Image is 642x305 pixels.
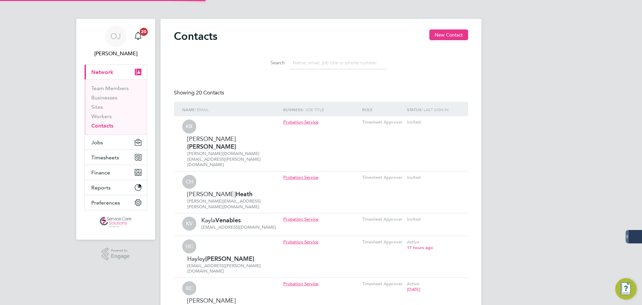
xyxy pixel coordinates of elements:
strong: Name [182,107,195,112]
span: Probation Service [283,281,318,287]
span: [EMAIL_ADDRESS][DOMAIN_NAME] [201,224,276,230]
span: CH [182,175,196,189]
a: Workers [91,113,112,120]
span: [PERSON_NAME][EMAIL_ADDRESS][PERSON_NAME][DOMAIN_NAME] [187,198,261,210]
span: Finance [91,169,110,176]
button: Preferences [85,195,147,210]
strong: Status [407,107,421,112]
span: Probation Service [283,239,318,245]
a: Contacts [91,123,113,129]
button: New Contact [429,29,468,40]
span: Invited [407,216,421,222]
span: Timesheet Approver [362,281,403,287]
span: Timesheets [91,154,119,161]
div: Network [85,79,147,135]
nav: Main navigation [76,19,155,240]
div: Kayla [201,217,276,224]
h2: Contacts [174,29,217,43]
strong: [PERSON_NAME] [187,143,236,150]
span: 17 hours ago [407,245,433,250]
span: KV [182,217,196,231]
span: 20 Contacts [196,89,224,96]
strong: ROLE [362,107,372,112]
span: KC [182,282,196,296]
strong: Heath [236,190,252,198]
button: Finance [85,165,147,180]
span: OJ [110,32,121,41]
span: KR [182,120,196,134]
span: Probation Service [283,119,318,125]
a: Go to home page [84,217,147,228]
span: 20 [140,28,148,36]
span: Invited [407,119,421,125]
div: [PERSON_NAME] [187,135,280,151]
label: Search [255,60,285,66]
span: Powered by [111,248,130,253]
a: Powered byEngage [102,248,130,260]
div: / Last Sign In [405,102,461,118]
a: 20 [131,25,145,47]
span: Probation Service [283,174,318,180]
span: Invited [407,174,421,180]
img: servicecare-logo-retina.png [100,217,131,228]
a: Businesses [91,94,117,101]
button: Reports [85,180,147,195]
span: [PERSON_NAME][DOMAIN_NAME][EMAIL_ADDRESS][PERSON_NAME][DOMAIN_NAME] [187,151,261,168]
span: [EMAIL_ADDRESS][PERSON_NAME][DOMAIN_NAME] [187,263,261,274]
button: Network [85,65,147,79]
span: [DATE] [407,287,420,292]
span: Active [407,239,419,245]
span: Reports [91,184,111,191]
button: Jobs [85,135,147,150]
span: Timesheet Approver [362,216,403,222]
span: Probation Service [283,216,318,222]
div: / Email [181,102,282,118]
span: Active [407,281,419,287]
span: Oliver Jefferson [84,50,147,58]
a: OJ[PERSON_NAME] [84,25,147,58]
span: Preferences [91,200,120,206]
span: Timesheet Approver [362,174,403,180]
strong: Business [283,107,303,112]
input: Name, email, job title or phone number [290,56,387,69]
a: Team Members [91,85,129,91]
span: Engage [111,253,130,259]
span: Timesheet Approver [362,239,403,245]
div: Hayley [187,255,280,263]
span: Timesheet Approver [362,119,403,125]
div: / Job Title [282,102,360,118]
span: HC [182,240,196,254]
button: Engage Resource Center [615,278,637,300]
span: Network [91,69,113,75]
a: Sites [91,104,103,110]
strong: [PERSON_NAME] [205,255,254,262]
span: Jobs [91,139,103,146]
div: [PERSON_NAME] [187,190,280,198]
strong: Venables [215,217,241,224]
div: Showing [174,89,225,96]
button: Timesheets [85,150,147,165]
